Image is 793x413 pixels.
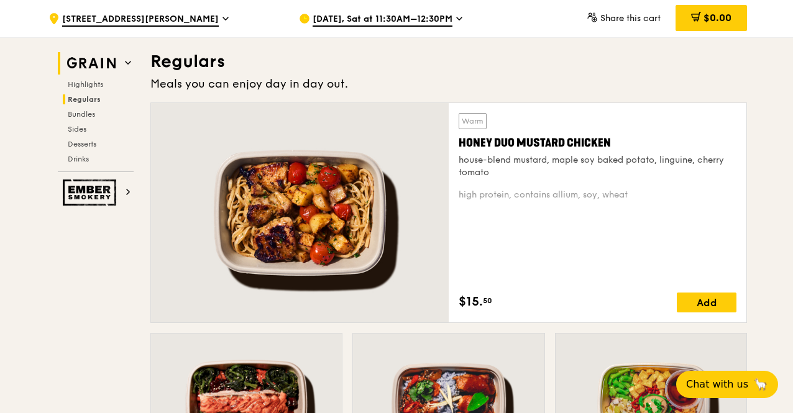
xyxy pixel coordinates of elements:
[459,189,736,201] div: high protein, contains allium, soy, wheat
[459,154,736,179] div: house-blend mustard, maple soy baked potato, linguine, cherry tomato
[313,13,452,27] span: [DATE], Sat at 11:30AM–12:30PM
[150,50,747,73] h3: Regulars
[459,113,487,129] div: Warm
[459,134,736,152] div: Honey Duo Mustard Chicken
[459,293,483,311] span: $15.
[62,13,219,27] span: [STREET_ADDRESS][PERSON_NAME]
[677,293,736,312] div: Add
[686,377,748,392] span: Chat with us
[63,179,120,206] img: Ember Smokery web logo
[704,12,731,24] span: $0.00
[68,125,86,134] span: Sides
[68,110,95,119] span: Bundles
[600,13,661,24] span: Share this cart
[68,155,89,163] span: Drinks
[68,140,96,148] span: Desserts
[63,52,120,75] img: Grain web logo
[753,377,768,392] span: 🦙
[68,95,101,104] span: Regulars
[676,371,778,398] button: Chat with us🦙
[483,296,492,306] span: 50
[150,75,747,93] div: Meals you can enjoy day in day out.
[68,80,103,89] span: Highlights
